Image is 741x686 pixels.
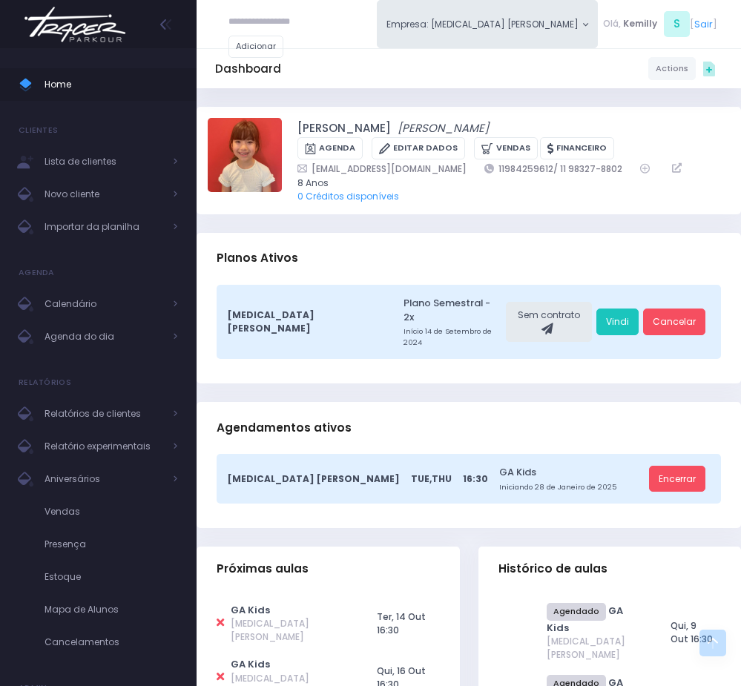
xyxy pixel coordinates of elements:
span: Importar da planilha [45,217,163,237]
span: Vendas [45,502,178,521]
span: Lista de clientes [45,152,163,171]
span: Cancelamentos [45,633,178,652]
small: Iniciando 28 de Janeiro de 2025 [499,482,645,492]
h4: Agenda [19,258,55,288]
a: Vindi [596,309,639,335]
span: [MEDICAL_DATA] [PERSON_NAME] [547,635,645,662]
a: Adicionar [228,36,283,58]
span: Próximas aulas [217,562,309,575]
span: Agendado [547,603,606,621]
span: S [664,11,690,37]
span: Aniversários [45,469,163,489]
h5: Dashboard [215,62,281,76]
a: [PERSON_NAME] [398,120,489,137]
span: Presença [45,535,178,554]
h4: Relatórios [19,368,71,398]
span: Home [45,75,178,94]
span: Kemilly [623,17,657,30]
span: 16:30 [463,472,488,486]
span: Qui, 9 Out 16:30 [671,619,713,645]
a: Agenda [297,137,363,160]
a: Plano Semestral - 2x [404,296,501,325]
a: Vendas [474,137,537,160]
a: GA Kids [499,465,645,479]
small: Início 14 de Setembro de 2024 [404,326,501,348]
span: Tue,Thu [411,472,452,486]
span: Mapa de Alunos [45,600,178,619]
span: Novo cliente [45,185,163,204]
a: 0 Créditos disponíveis [297,190,399,202]
a: GA Kids [231,657,270,671]
a: Actions [648,57,696,79]
a: Editar Dados [372,137,465,160]
div: [ ] [598,9,722,39]
i: [PERSON_NAME] [398,120,489,136]
div: Sem contrato [506,302,592,342]
h4: Clientes [19,116,58,145]
a: 11984259612/ 11 98327-8802 [484,162,622,176]
span: Relatório experimentais [45,437,163,456]
span: Ter, 14 Out 16:30 [377,610,426,636]
span: [MEDICAL_DATA] [PERSON_NAME] [228,472,400,486]
h3: Planos Ativos [217,237,298,280]
a: Sair [694,17,713,31]
span: 8 Anos [297,177,712,190]
a: Financeiro [540,137,614,160]
span: Olá, [603,17,621,30]
a: Encerrar [649,466,705,492]
span: Relatórios de clientes [45,404,163,423]
a: Cancelar [643,309,705,335]
span: [MEDICAL_DATA] [PERSON_NAME] [228,309,381,335]
a: [PERSON_NAME] [297,120,391,137]
a: GA Kids [231,603,270,617]
img: Mariana Namie Takatsuki Momesso [208,118,282,192]
span: Histórico de aulas [498,562,607,575]
span: Estoque [45,567,178,587]
span: Calendário [45,294,163,314]
h3: Agendamentos ativos [217,406,352,449]
a: [EMAIL_ADDRESS][DOMAIN_NAME] [297,162,467,176]
span: [MEDICAL_DATA] [PERSON_NAME] [231,617,350,644]
span: Agenda do dia [45,327,163,346]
